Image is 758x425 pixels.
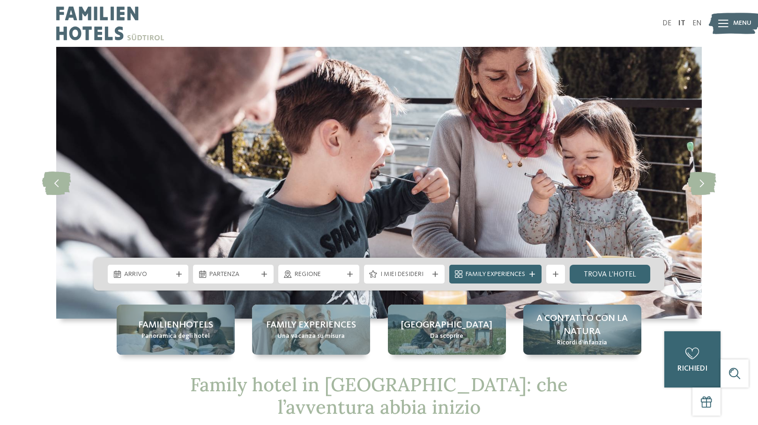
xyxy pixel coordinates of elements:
span: Arrivo [124,270,172,279]
a: IT [678,20,685,27]
a: EN [692,20,702,27]
img: Family hotel in Trentino Alto Adige: la vacanza ideale per grandi e piccini [56,47,702,319]
span: Una vacanza su misura [277,332,345,341]
a: trova l’hotel [570,265,650,283]
a: DE [662,20,671,27]
a: Family hotel in Trentino Alto Adige: la vacanza ideale per grandi e piccini Family experiences Un... [252,305,370,355]
span: richiedi [677,365,707,373]
span: Panoramica degli hotel [141,332,210,341]
a: Family hotel in Trentino Alto Adige: la vacanza ideale per grandi e piccini A contatto con la nat... [523,305,641,355]
span: Family experiences [266,319,356,332]
span: Regione [295,270,342,279]
span: Family Experiences [466,270,525,279]
span: Partenza [209,270,257,279]
span: I miei desideri [380,270,428,279]
span: Da scoprire [430,332,463,341]
a: Family hotel in Trentino Alto Adige: la vacanza ideale per grandi e piccini [GEOGRAPHIC_DATA] Da ... [388,305,506,355]
a: richiedi [664,331,721,388]
a: Family hotel in Trentino Alto Adige: la vacanza ideale per grandi e piccini Familienhotels Panora... [117,305,235,355]
span: Menu [733,19,751,28]
span: [GEOGRAPHIC_DATA] [401,319,492,332]
span: Familienhotels [138,319,213,332]
span: Family hotel in [GEOGRAPHIC_DATA]: che l’avventura abbia inizio [190,373,568,419]
span: A contatto con la natura [533,312,632,338]
span: Ricordi d’infanzia [557,338,607,348]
